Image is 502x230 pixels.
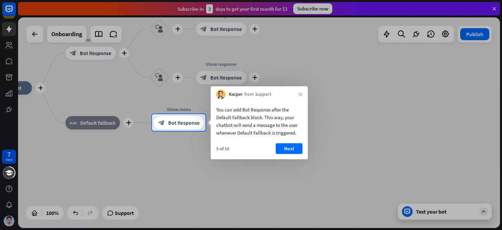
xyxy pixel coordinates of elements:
div: You can add Bot Response after the Default Fallback block. This way, your chatbot will send a mes... [216,106,303,137]
span: Bot Response [168,120,200,126]
span: Kacper [229,91,243,98]
i: close [299,92,303,96]
i: block_bot_response [158,120,165,126]
span: from Support [244,91,271,98]
button: Next [276,143,303,154]
button: Open LiveChat chat widget [5,3,25,23]
div: 5 of 10 [216,146,229,152]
